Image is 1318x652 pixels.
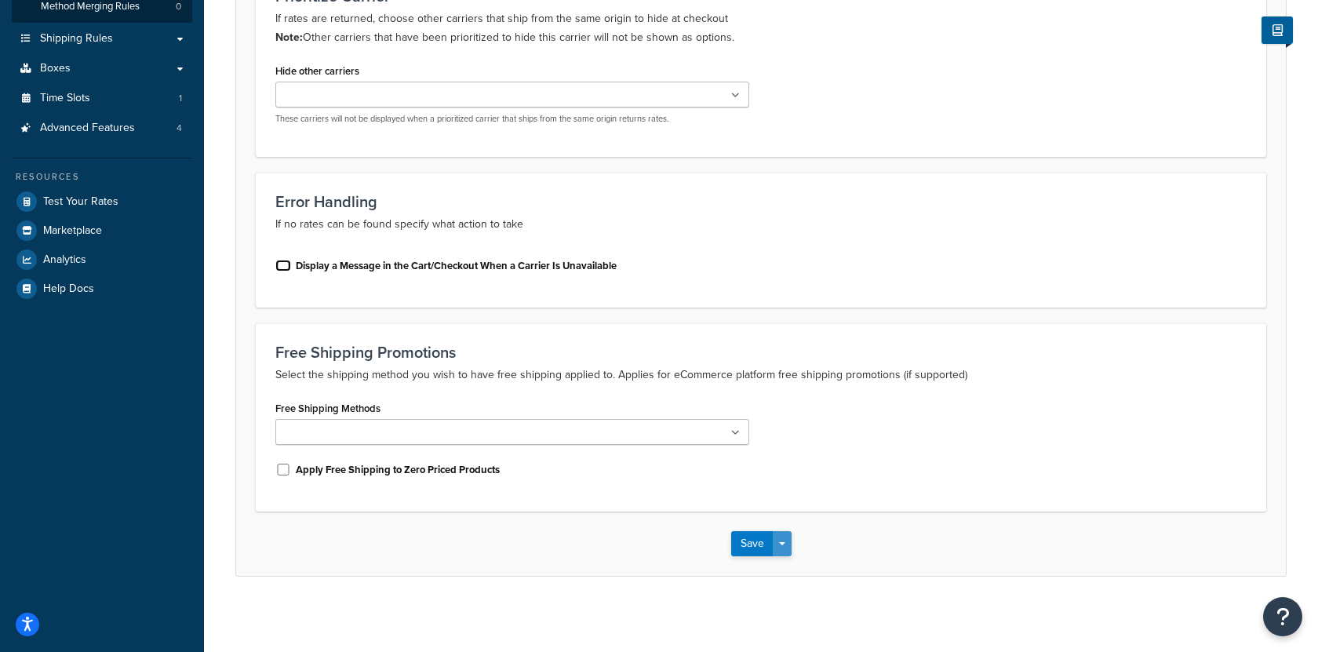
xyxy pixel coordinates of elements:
[12,188,192,216] a: Test Your Rates
[177,122,182,135] span: 4
[12,246,192,274] a: Analytics
[275,29,303,46] b: Note:
[12,217,192,245] a: Marketplace
[12,170,192,184] div: Resources
[12,24,192,53] a: Shipping Rules
[275,193,1247,210] h3: Error Handling
[12,114,192,143] a: Advanced Features4
[179,92,182,105] span: 1
[275,344,1247,361] h3: Free Shipping Promotions
[296,463,500,477] label: Apply Free Shipping to Zero Priced Products
[275,366,1247,384] p: Select the shipping method you wish to have free shipping applied to. Applies for eCommerce platf...
[12,84,192,113] a: Time Slots1
[12,54,192,83] a: Boxes
[731,531,774,556] button: Save
[40,32,113,46] span: Shipping Rules
[1262,16,1293,44] button: Show Help Docs
[12,275,192,303] a: Help Docs
[43,195,118,209] span: Test Your Rates
[275,215,1247,234] p: If no rates can be found specify what action to take
[296,259,617,273] label: Display a Message in the Cart/Checkout When a Carrier Is Unavailable
[275,65,359,77] label: Hide other carriers
[1263,597,1302,636] button: Open Resource Center
[275,402,380,414] label: Free Shipping Methods
[43,224,102,238] span: Marketplace
[40,62,71,75] span: Boxes
[40,122,135,135] span: Advanced Features
[40,92,90,105] span: Time Slots
[43,282,94,296] span: Help Docs
[275,113,749,125] p: These carriers will not be displayed when a prioritized carrier that ships from the same origin r...
[12,84,192,113] li: Time Slots
[43,253,86,267] span: Analytics
[12,114,192,143] li: Advanced Features
[275,9,1247,47] p: If rates are returned, choose other carriers that ship from the same origin to hide at checkout O...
